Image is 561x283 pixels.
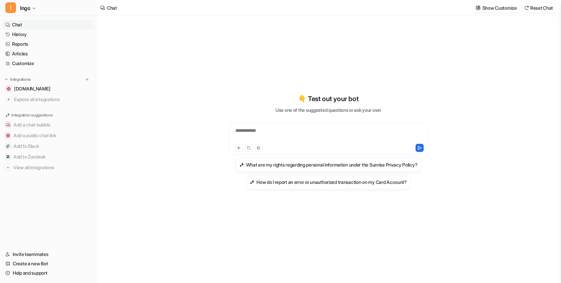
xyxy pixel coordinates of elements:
button: View all integrationsView all integrations [3,162,93,173]
button: Add to SlackAdd to Slack [3,141,93,152]
img: customize [476,5,480,10]
a: Create a new Bot [3,259,93,268]
img: How do I report an error or unauthorized transaction on my Card Account? [250,180,254,185]
span: I [5,2,16,13]
a: Chat [3,20,93,29]
img: expand menu [4,77,9,82]
a: app.ingomoney.com[DOMAIN_NAME] [3,84,93,93]
a: Help and support [3,268,93,278]
button: Add a public chat linkAdd a public chat link [3,130,93,141]
img: Add a public chat link [6,133,10,137]
button: Integrations [3,76,33,83]
img: What are my rights regarding personal information under the Sunrise Privacy Policy? [239,162,244,167]
span: Explore all integrations [14,94,91,105]
img: app.ingomoney.com [7,87,11,91]
a: Reports [3,39,93,49]
img: explore all integrations [5,96,12,103]
p: Use one of the suggested questions or ask your own [275,106,381,113]
p: Show Customize [482,4,517,11]
span: Ingo [20,3,30,13]
img: View all integrations [6,166,10,170]
button: Add a chat bubbleAdd a chat bubble [3,119,93,130]
span: [DOMAIN_NAME] [14,85,50,92]
a: History [3,30,93,39]
img: Add to Zendesk [6,155,10,159]
img: Add a chat bubble [6,123,10,127]
a: Customize [3,59,93,68]
h3: What are my rights regarding personal information under the Sunrise Privacy Policy? [246,161,418,168]
img: reset [524,5,529,10]
button: How do I report an error or unauthorized transaction on my Card Account?How do I report an error ... [246,175,411,190]
img: Add to Slack [6,144,10,148]
p: 👇 Test out your bot [298,94,358,104]
button: Reset Chat [522,3,556,13]
div: Chat [107,4,117,11]
a: Explore all integrations [3,95,93,104]
p: Integrations [10,77,31,82]
button: What are my rights regarding personal information under the Sunrise Privacy Policy?What are my ri... [235,158,422,172]
a: Articles [3,49,93,58]
h3: How do I report an error or unauthorized transaction on my Card Account? [256,179,407,186]
button: Show Customize [474,3,520,13]
img: menu_add.svg [85,77,90,82]
p: Integration suggestions [11,112,52,118]
button: Add to ZendeskAdd to Zendesk [3,152,93,162]
a: Invite teammates [3,250,93,259]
